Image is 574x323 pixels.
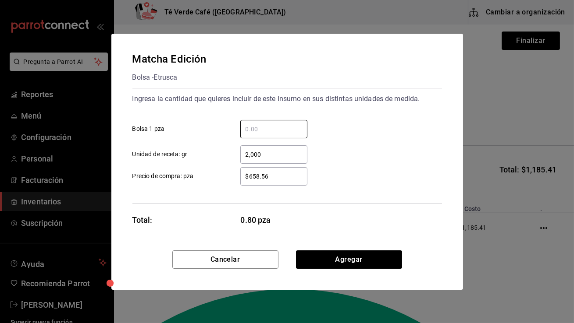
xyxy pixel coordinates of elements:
div: Total: [132,214,153,226]
span: Bolsa 1 pza [132,124,164,133]
input: Precio de compra: pza [240,171,307,182]
div: Matcha Edición [132,51,207,67]
input: Bolsa 1 pza [240,124,307,134]
div: Ingresa la cantidad que quieres incluir de este insumo en sus distintas unidades de medida. [132,92,442,106]
span: 0.80 pza [241,214,308,226]
div: Bolsa - Etrusca [132,70,207,84]
input: Unidad de receta: gr [240,149,307,160]
span: Precio de compra: pza [132,172,194,181]
button: Agregar [296,250,402,269]
button: Cancelar [172,250,278,269]
span: Unidad de receta: gr [132,150,188,159]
